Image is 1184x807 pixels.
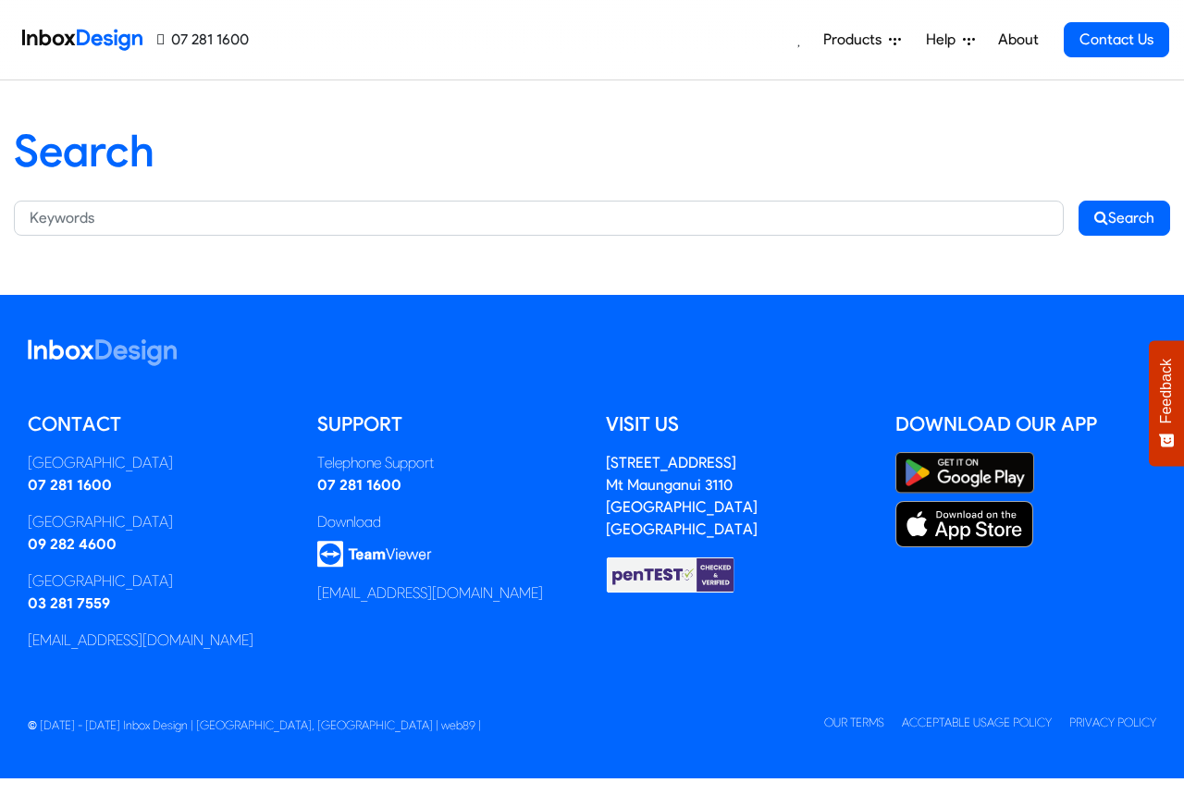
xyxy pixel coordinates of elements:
a: [STREET_ADDRESS]Mt Maunganui 3110[GEOGRAPHIC_DATA][GEOGRAPHIC_DATA] [606,454,758,538]
a: 09 282 4600 [28,535,117,553]
img: Apple App Store [895,501,1034,547]
div: [GEOGRAPHIC_DATA] [28,570,290,593]
span: Feedback [1158,359,1175,423]
a: 07 281 1600 [157,29,249,51]
img: Checked & Verified by penTEST [606,556,735,594]
a: 07 281 1600 [317,476,401,494]
a: Help [919,21,982,58]
a: Contact Us [1064,22,1169,57]
a: [EMAIL_ADDRESS][DOMAIN_NAME] [317,584,543,602]
h1: Search [14,125,1170,178]
a: Privacy Policy [1069,715,1156,729]
a: About [993,21,1043,58]
div: [GEOGRAPHIC_DATA] [28,511,290,533]
h5: Download our App [895,410,1157,438]
a: Acceptable Usage Policy [902,715,1052,729]
a: 03 281 7559 [28,594,110,612]
img: logo_teamviewer.svg [317,541,432,568]
img: Google Play Store [895,452,1034,494]
h5: Contact [28,410,290,438]
button: Feedback - Show survey [1149,340,1184,466]
a: 07 281 1600 [28,476,112,494]
a: Our Terms [824,715,884,729]
h5: Support [317,410,579,438]
div: [GEOGRAPHIC_DATA] [28,452,290,474]
div: Telephone Support [317,452,579,474]
h5: Visit us [606,410,868,438]
address: [STREET_ADDRESS] Mt Maunganui 3110 [GEOGRAPHIC_DATA] [GEOGRAPHIC_DATA] [606,454,758,538]
a: Products [816,21,908,58]
img: logo_inboxdesign_white.svg [28,339,177,366]
input: Keywords [14,201,1064,236]
a: Checked & Verified by penTEST [606,565,735,582]
div: Download [317,511,579,533]
span: © [DATE] - [DATE] Inbox Design | [GEOGRAPHIC_DATA], [GEOGRAPHIC_DATA] | web89 | [28,718,481,732]
span: Products [823,29,889,51]
button: Search [1079,201,1170,236]
span: Help [926,29,963,51]
a: [EMAIL_ADDRESS][DOMAIN_NAME] [28,631,253,649]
